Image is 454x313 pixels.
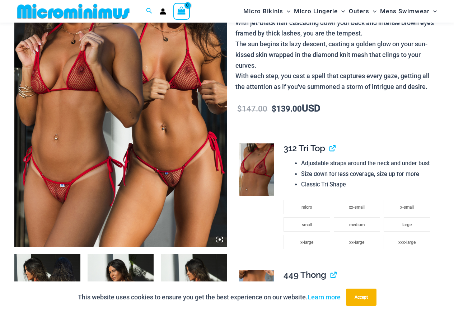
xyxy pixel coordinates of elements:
span: Mens Swimwear [380,2,430,20]
li: Classic Tri Shape [301,179,434,190]
li: xx-small [334,200,380,214]
li: micro [284,200,330,214]
span: Micro Lingerie [294,2,338,20]
li: large [384,217,430,232]
span: Outers [349,2,369,20]
span: xx-small [349,205,365,210]
img: Summer Storm Red 312 Tri Top [239,143,274,196]
li: x-small [384,200,430,214]
button: Accept [346,289,376,306]
span: medium [349,222,365,227]
p: This website uses cookies to ensure you get the best experience on our website. [78,292,341,303]
a: OutersMenu ToggleMenu Toggle [347,2,378,20]
span: xx-large [349,240,364,245]
li: x-large [284,235,330,249]
li: small [284,217,330,232]
span: $ [237,104,242,113]
span: x-large [300,240,313,245]
span: 449 Thong [284,270,326,280]
span: small [302,222,312,227]
span: Micro Bikinis [243,2,283,20]
span: $ [272,104,276,113]
bdi: 139.00 [272,104,302,113]
li: Adjustable straps around the neck and under bust [301,158,434,169]
span: x-small [400,205,414,210]
a: Micro LingerieMenu ToggleMenu Toggle [292,2,347,20]
a: Learn more [308,293,341,301]
a: View Shopping Cart, empty [173,3,190,19]
a: Micro BikinisMenu ToggleMenu Toggle [242,2,292,20]
p: USD [235,103,440,114]
li: medium [334,217,380,232]
span: Menu Toggle [338,2,345,20]
bdi: 147.00 [237,104,267,113]
span: Menu Toggle [369,2,376,20]
span: micro [301,205,312,210]
a: Search icon link [146,7,153,16]
a: Mens SwimwearMenu ToggleMenu Toggle [378,2,439,20]
li: Size down for less coverage, size up for more [301,169,434,180]
span: Menu Toggle [430,2,437,20]
span: Menu Toggle [283,2,290,20]
img: MM SHOP LOGO FLAT [14,3,132,19]
a: Account icon link [160,8,166,15]
li: xxx-large [384,235,430,249]
li: xx-large [334,235,380,249]
span: xxx-large [398,240,416,245]
nav: Site Navigation [240,1,440,22]
span: large [402,222,412,227]
span: 312 Tri Top [284,143,325,153]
